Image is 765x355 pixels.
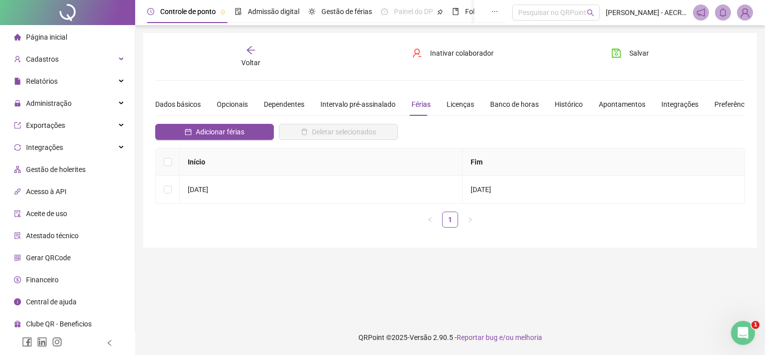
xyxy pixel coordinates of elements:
footer: QRPoint © 2025 - 2.90.5 - [135,320,765,355]
div: Dependentes [264,99,304,110]
span: audit [14,210,21,217]
span: user-add [14,56,21,63]
div: Intervalo pré-assinalado [320,99,396,110]
span: Aceite de uso [26,210,67,218]
li: 1 [442,212,458,228]
button: Inativar colaborador [405,45,501,61]
span: export [14,122,21,129]
span: Reportar bug e/ou melhoria [457,333,542,341]
span: left [427,217,433,223]
span: Administração [26,99,72,107]
span: Versão [410,333,432,341]
span: save [611,48,621,58]
div: Banco de horas [490,99,539,110]
button: Salvar [604,45,656,61]
div: Férias [412,99,431,110]
span: file-done [235,8,242,15]
span: Controle de ponto [160,8,216,16]
span: notification [696,8,705,17]
span: pushpin [220,9,226,15]
li: Próxima página [462,212,478,228]
span: lock [14,100,21,107]
span: Painel do DP [394,8,433,16]
span: [DATE] [471,186,491,194]
div: Licenças [447,99,474,110]
div: Apontamentos [599,99,645,110]
a: 1 [443,212,458,227]
span: Voltar [241,59,260,67]
span: ellipsis [491,8,498,15]
iframe: Intercom live chat [731,321,755,345]
span: sun [308,8,315,15]
span: clock-circle [147,8,154,15]
span: Admissão digital [248,8,299,16]
th: Fim [463,148,745,176]
li: Página anterior [422,212,438,228]
img: 91188 [737,5,752,20]
span: gift [14,320,21,327]
span: Central de ajuda [26,298,77,306]
span: Gestão de férias [321,8,372,16]
span: sync [14,144,21,151]
span: arrow-left [246,45,256,55]
button: Deletar selecionados [279,124,398,140]
span: bell [718,8,727,17]
span: user-delete [412,48,422,58]
span: facebook [22,337,32,347]
button: left [422,212,438,228]
th: Início [180,148,463,176]
span: Inativar colaborador [430,48,494,59]
span: [DATE] [188,186,208,194]
div: Dados básicos [155,99,201,110]
span: apartment [14,166,21,173]
button: Adicionar férias [155,124,274,140]
span: home [14,34,21,41]
div: Preferências [714,99,753,110]
span: Folha de pagamento [465,8,529,16]
span: Exportações [26,121,65,129]
span: Cadastros [26,55,59,63]
span: solution [14,232,21,239]
span: left [106,339,113,346]
div: Histórico [555,99,583,110]
span: Página inicial [26,33,67,41]
div: Integrações [661,99,698,110]
span: 1 [751,321,759,329]
span: right [467,217,473,223]
span: qrcode [14,254,21,261]
span: file [14,78,21,85]
span: Integrações [26,143,63,151]
span: book [452,8,459,15]
span: search [587,9,594,17]
span: Clube QR - Beneficios [26,320,92,328]
span: instagram [52,337,62,347]
span: Atestado técnico [26,232,79,240]
span: pushpin [437,9,443,15]
button: right [462,212,478,228]
span: linkedin [37,337,47,347]
span: Gerar QRCode [26,254,71,262]
span: Financeiro [26,276,59,284]
span: api [14,188,21,195]
span: Salvar [629,48,649,59]
span: dashboard [381,8,388,15]
span: Acesso à API [26,188,67,196]
div: Opcionais [217,99,248,110]
span: calendar [185,128,192,135]
span: dollar [14,276,21,283]
span: Adicionar férias [196,126,244,137]
span: Relatórios [26,77,58,85]
span: [PERSON_NAME] - AECRIO CONTABILIDADE [606,7,687,18]
span: Gestão de holerites [26,165,86,173]
span: info-circle [14,298,21,305]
